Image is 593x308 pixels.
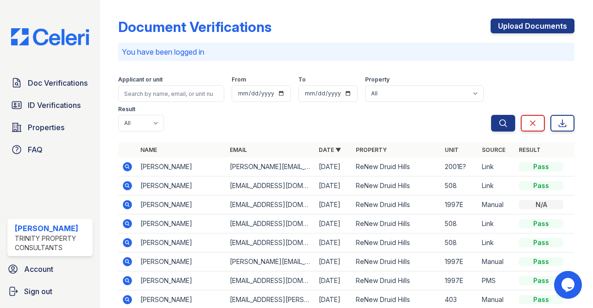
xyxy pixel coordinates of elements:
span: Doc Verifications [28,77,88,88]
td: [PERSON_NAME] [137,252,226,271]
div: [PERSON_NAME] [15,223,89,234]
td: 1997E [441,252,478,271]
a: Email [230,146,247,153]
td: 508 [441,214,478,233]
td: [EMAIL_ADDRESS][DOMAIN_NAME] [226,195,315,214]
td: [EMAIL_ADDRESS][DOMAIN_NAME] [226,233,315,252]
td: [DATE] [315,176,352,195]
div: Document Verifications [118,19,271,35]
label: Property [365,76,390,83]
td: [PERSON_NAME][EMAIL_ADDRESS][PERSON_NAME][DOMAIN_NAME] [226,252,315,271]
td: Manual [478,252,515,271]
span: Properties [28,122,64,133]
span: ID Verifications [28,100,81,111]
td: [DATE] [315,271,352,290]
a: Doc Verifications [7,74,93,92]
span: Sign out [24,286,52,297]
img: CE_Logo_Blue-a8612792a0a2168367f1c8372b55b34899dd931a85d93a1a3d3e32e68fde9ad4.png [4,28,96,46]
td: Link [478,214,515,233]
input: Search by name, email, or unit number [118,85,224,102]
label: To [298,76,306,83]
div: N/A [519,200,563,209]
td: [EMAIL_ADDRESS][DOMAIN_NAME] [226,271,315,290]
td: [DATE] [315,252,352,271]
a: Account [4,260,96,278]
td: Link [478,157,515,176]
td: PMS [478,271,515,290]
td: 1997E [441,271,478,290]
div: Pass [519,219,563,228]
a: ID Verifications [7,96,93,114]
td: [PERSON_NAME] [137,157,226,176]
div: Pass [519,257,563,266]
label: From [232,76,246,83]
a: Properties [7,118,93,137]
span: Account [24,264,53,275]
a: Name [140,146,157,153]
a: Upload Documents [491,19,574,33]
td: [PERSON_NAME] [137,214,226,233]
td: [PERSON_NAME] [137,233,226,252]
div: Pass [519,276,563,285]
td: [PERSON_NAME] [137,195,226,214]
td: Manual [478,195,515,214]
td: [PERSON_NAME] [137,176,226,195]
td: [DATE] [315,214,352,233]
td: [DATE] [315,195,352,214]
p: You have been logged in [122,46,571,57]
a: Sign out [4,282,96,301]
a: Property [356,146,387,153]
td: [DATE] [315,233,352,252]
a: Source [482,146,505,153]
td: [EMAIL_ADDRESS][DOMAIN_NAME] [226,214,315,233]
td: [PERSON_NAME][EMAIL_ADDRESS][PERSON_NAME][PERSON_NAME][DOMAIN_NAME] [226,157,315,176]
td: Link [478,233,515,252]
iframe: chat widget [554,271,584,299]
td: 508 [441,233,478,252]
a: Date ▼ [319,146,341,153]
td: [DATE] [315,157,352,176]
td: 2001E? [441,157,478,176]
td: ReNew Druid Hills [352,157,441,176]
a: Result [519,146,541,153]
a: Unit [445,146,459,153]
div: Trinity Property Consultants [15,234,89,252]
td: Link [478,176,515,195]
td: ReNew Druid Hills [352,195,441,214]
td: 1997E [441,195,478,214]
div: Pass [519,162,563,171]
label: Applicant or unit [118,76,163,83]
td: ReNew Druid Hills [352,233,441,252]
div: Pass [519,295,563,304]
td: ReNew Druid Hills [352,214,441,233]
td: [EMAIL_ADDRESS][DOMAIN_NAME] [226,176,315,195]
td: ReNew Druid Hills [352,252,441,271]
td: ReNew Druid Hills [352,271,441,290]
a: FAQ [7,140,93,159]
td: [PERSON_NAME] [137,271,226,290]
div: Pass [519,181,563,190]
span: FAQ [28,144,43,155]
div: Pass [519,238,563,247]
td: ReNew Druid Hills [352,176,441,195]
td: 508 [441,176,478,195]
label: Result [118,106,135,113]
